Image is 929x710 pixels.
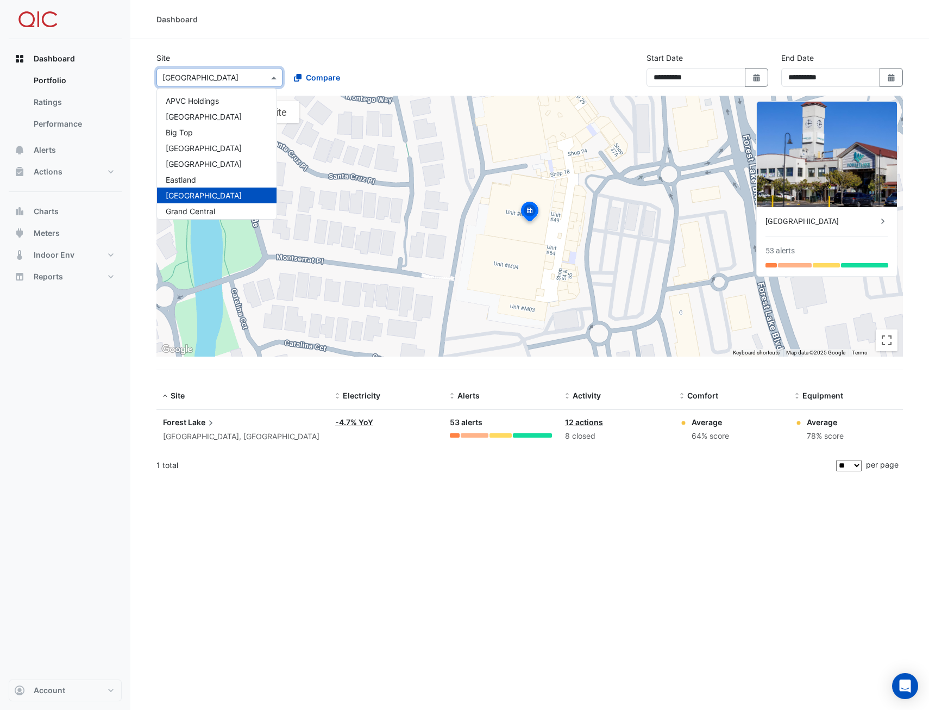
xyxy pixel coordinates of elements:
button: Dashboard [9,48,122,70]
span: Big Top [166,128,193,137]
span: Alerts [34,145,56,155]
fa-icon: Select Date [752,73,762,82]
span: Charts [34,206,59,217]
button: Meters [9,222,122,244]
span: Indoor Env [34,250,74,260]
app-icon: Charts [14,206,25,217]
span: Grand Central [166,207,215,216]
a: Portfolio [25,70,122,91]
span: Equipment [802,391,843,400]
span: Meters [34,228,60,239]
div: [GEOGRAPHIC_DATA], [GEOGRAPHIC_DATA] [163,431,322,443]
a: 12 actions [565,418,603,427]
div: [GEOGRAPHIC_DATA] [765,216,877,227]
a: Open this area in Google Maps (opens a new window) [159,342,195,357]
ng-dropdown-panel: Options list [156,88,277,220]
label: Start Date [646,52,683,64]
app-icon: Reports [14,271,25,282]
app-icon: Meters [14,228,25,239]
span: [GEOGRAPHIC_DATA] [166,191,242,200]
span: Dashboard [34,53,75,64]
button: Alerts [9,139,122,161]
div: 1 total [156,452,834,479]
div: 53 alerts [450,416,551,429]
span: Alerts [457,391,480,400]
span: Actions [34,166,62,177]
div: 8 closed [565,430,667,443]
button: Compare [287,68,347,87]
app-icon: Alerts [14,145,25,155]
img: Company Logo [13,9,62,30]
a: Terms (opens in new tab) [852,350,867,356]
span: Reports [34,271,63,282]
div: Dashboard [156,14,198,25]
div: 64% score [692,430,729,443]
button: Indoor Env [9,244,122,266]
span: Eastland [166,175,196,184]
div: Dashboard [9,70,122,139]
span: Lake [188,416,216,428]
span: Forest [163,418,186,427]
label: Site [156,52,170,64]
div: Open Intercom Messenger [892,673,918,699]
span: APVC Holdings [166,96,219,105]
span: Activity [573,391,601,400]
a: Ratings [25,91,122,113]
app-icon: Dashboard [14,53,25,64]
img: site-pin-selected.svg [518,200,542,226]
button: Keyboard shortcuts [733,349,780,357]
span: Electricity [343,391,380,400]
button: Toggle fullscreen view [876,329,897,351]
span: Map data ©2025 Google [786,350,845,356]
span: [GEOGRAPHIC_DATA] [166,159,242,169]
button: Actions [9,161,122,183]
a: -4.7% YoY [335,418,373,427]
label: End Date [781,52,814,64]
fa-icon: Select Date [887,73,896,82]
span: Account [34,685,65,696]
span: Site [171,391,185,400]
span: [GEOGRAPHIC_DATA] [166,112,242,121]
span: [GEOGRAPHIC_DATA] [166,144,242,153]
span: per page [866,460,899,469]
span: Comfort [687,391,718,400]
button: Reports [9,266,122,288]
div: 53 alerts [765,245,795,257]
button: Charts [9,201,122,222]
div: Average [807,416,844,428]
app-icon: Indoor Env [14,250,25,260]
app-icon: Actions [14,166,25,177]
a: Performance [25,113,122,135]
img: Forest Lake [757,102,897,207]
span: Compare [306,72,340,83]
img: Google [159,342,195,357]
button: Account [9,680,122,701]
div: 78% score [807,430,844,443]
div: Average [692,416,729,428]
